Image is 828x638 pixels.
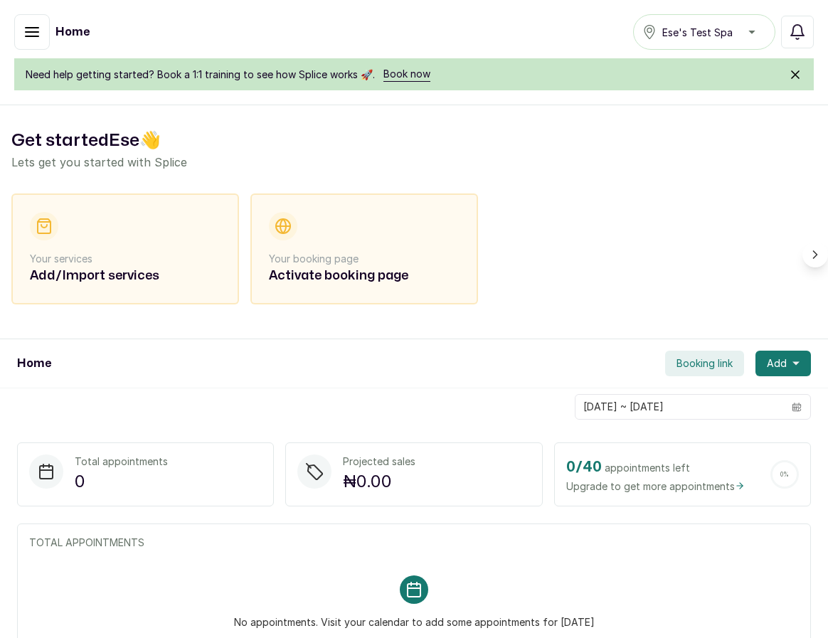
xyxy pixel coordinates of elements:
div: Your servicesAdd/Import services [11,193,239,304]
p: Your booking page [269,252,460,266]
span: Add [767,356,787,371]
p: ₦0.00 [343,469,415,494]
a: Book now [383,67,430,82]
h2: Add/Import services [30,266,221,286]
p: Total appointments [75,454,168,469]
svg: calendar [792,402,802,412]
p: Lets get you started with Splice [11,154,817,171]
p: TOTAL APPOINTMENTS [29,536,799,550]
span: Upgrade to get more appointments [566,479,745,494]
span: appointments left [605,461,690,475]
p: No appointments. Visit your calendar to add some appointments for [DATE] [234,604,595,629]
span: Booking link [676,356,733,371]
button: Ese's Test Spa [633,14,775,50]
p: Your services [30,252,221,266]
p: 0 [75,469,168,494]
h2: Activate booking page [269,266,460,286]
button: Add [755,351,811,376]
h1: Home [55,23,90,41]
span: Ese's Test Spa [662,25,733,40]
span: Need help getting started? Book a 1:1 training to see how Splice works 🚀. [26,68,375,82]
span: 0 % [780,472,789,478]
p: Projected sales [343,454,415,469]
h2: 0 / 40 [566,456,602,479]
button: Booking link [665,351,744,376]
div: Your booking pageActivate booking page [250,193,478,304]
input: Select date [575,395,783,419]
h1: Home [17,355,51,372]
button: Scroll right [802,242,828,267]
h2: Get started Ese 👋 [11,128,817,154]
